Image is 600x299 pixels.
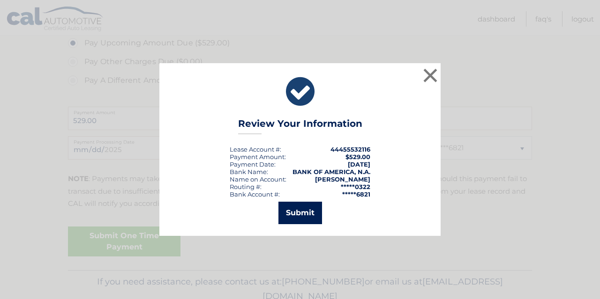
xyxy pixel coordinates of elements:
div: Lease Account #: [230,146,281,153]
strong: 44455532116 [330,146,370,153]
div: : [230,160,276,168]
h3: Review Your Information [238,118,362,134]
strong: BANK OF AMERICA, N.A. [292,168,370,175]
span: $529.00 [345,153,370,160]
span: Payment Date [230,160,274,168]
button: × [421,66,440,85]
div: Bank Account #: [230,190,280,198]
div: Routing #: [230,183,262,190]
div: Bank Name: [230,168,268,175]
button: Submit [278,202,322,224]
div: Payment Amount: [230,153,286,160]
strong: [PERSON_NAME] [315,175,370,183]
span: [DATE] [348,160,370,168]
div: Name on Account: [230,175,286,183]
